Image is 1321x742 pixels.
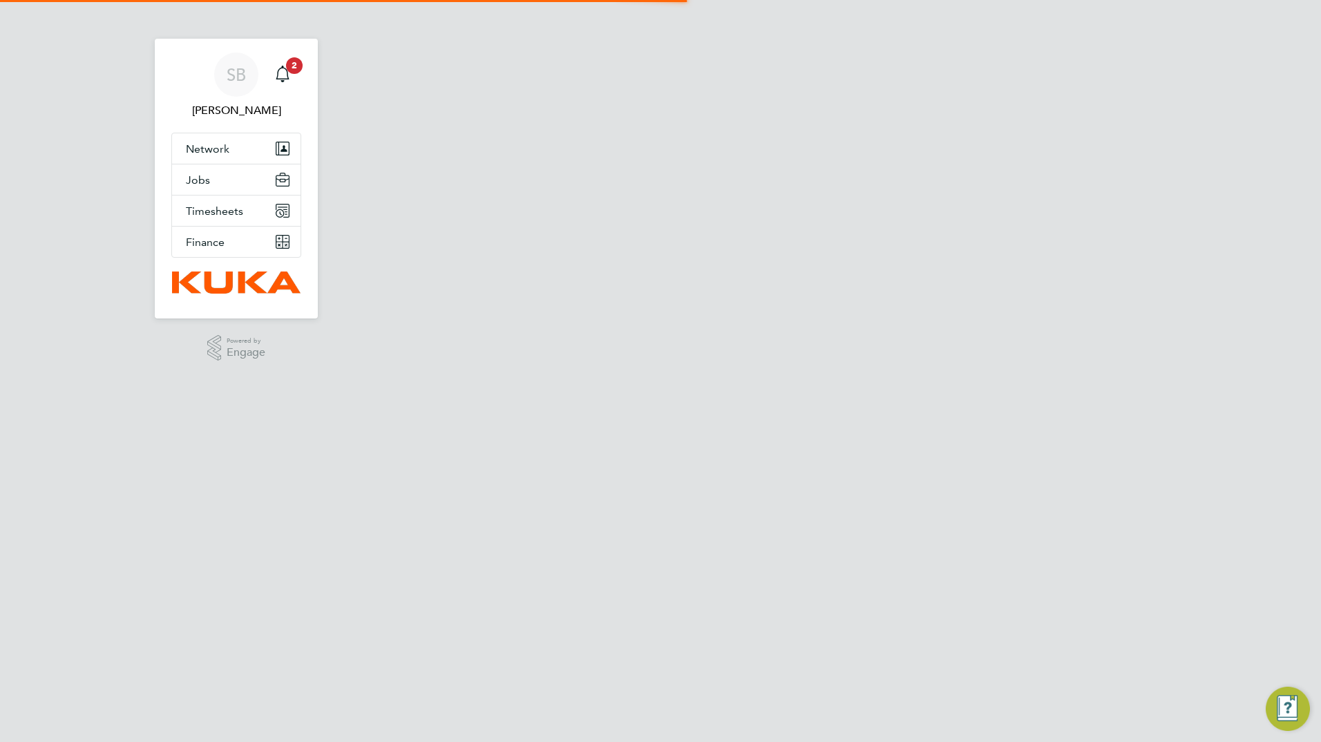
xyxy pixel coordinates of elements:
a: SB[PERSON_NAME] [171,53,301,119]
span: Timesheets [186,204,243,218]
span: Network [186,142,229,155]
span: SB [227,66,246,84]
button: Engage Resource Center [1266,687,1310,731]
a: Powered byEngage [207,335,266,361]
button: Jobs [172,164,301,195]
button: Timesheets [172,196,301,226]
a: 2 [269,53,296,97]
button: Network [172,133,301,164]
span: Powered by [227,335,265,347]
button: Finance [172,227,301,257]
span: Finance [186,236,225,249]
span: Engage [227,347,265,359]
a: Go to home page [171,272,301,294]
span: 2 [286,57,303,74]
span: Susan Busby [171,102,301,119]
img: kuka-logo-retina.png [172,272,301,294]
span: Jobs [186,173,210,187]
nav: Main navigation [155,39,318,318]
